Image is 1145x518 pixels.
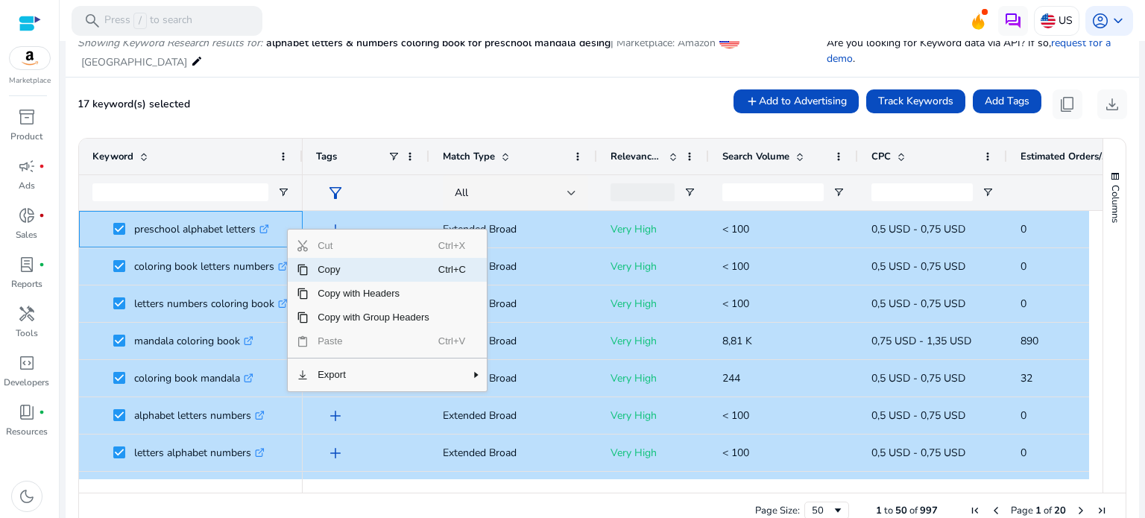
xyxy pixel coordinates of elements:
[982,186,994,198] button: Open Filter Menu
[1059,95,1076,113] span: content_copy
[1059,7,1073,34] p: US
[1044,504,1052,517] span: of
[1021,297,1026,311] span: 0
[134,251,288,282] p: coloring book letters numbers
[878,93,953,109] span: Track Keywords
[1054,504,1066,517] span: 20
[104,13,192,29] p: Press to search
[438,234,470,258] span: Ctrl+X
[1053,89,1082,119] button: content_copy
[134,326,253,356] p: mandala coloring book
[745,95,759,108] mat-icon: add
[83,12,101,30] span: search
[18,157,36,175] span: campaign
[18,256,36,274] span: lab_profile
[309,282,438,306] span: Copy with Headers
[134,214,269,244] p: preschool alphabet letters
[438,329,470,353] span: Ctrl+V
[1091,12,1109,30] span: account_circle
[871,446,965,460] span: 0,5 USD - 0,75 USD
[134,288,288,319] p: letters numbers coloring book
[611,363,695,394] p: Very High
[1021,150,1110,163] span: Estimated Orders/Month
[871,222,965,236] span: 0,5 USD - 0,75 USD
[759,93,847,109] span: Add to Advertising
[191,52,203,70] mat-icon: edit
[287,229,488,392] div: Context Menu
[722,408,749,423] span: < 100
[309,306,438,329] span: Copy with Group Headers
[309,234,438,258] span: Cut
[309,258,438,282] span: Copy
[734,89,859,113] button: Add to Advertising
[1041,13,1056,28] img: us.svg
[443,363,584,394] p: Extended Broad
[722,150,789,163] span: Search Volume
[10,47,50,69] img: amazon.svg
[443,288,584,319] p: Extended Broad
[722,297,749,311] span: < 100
[611,438,695,468] p: Very High
[1097,89,1127,119] button: download
[611,214,695,244] p: Very High
[327,407,344,425] span: add
[871,408,965,423] span: 0,5 USD - 0,75 USD
[871,297,965,311] span: 0,5 USD - 0,75 USD
[327,184,344,202] span: filter_alt
[1011,504,1033,517] span: Page
[969,505,981,517] div: First Page
[438,258,470,282] span: Ctrl+C
[309,363,438,387] span: Export
[18,487,36,505] span: dark_mode
[871,150,891,163] span: CPC
[327,221,344,239] span: add
[134,438,265,468] p: letters alphabet numbers
[722,222,749,236] span: < 100
[871,371,965,385] span: 0,5 USD - 0,75 USD
[990,505,1002,517] div: Previous Page
[611,288,695,319] p: Very High
[1021,334,1038,348] span: 890
[10,130,42,143] p: Product
[1103,95,1121,113] span: download
[973,89,1041,113] button: Add Tags
[866,89,965,113] button: Track Keywords
[11,277,42,291] p: Reports
[39,163,45,169] span: fiber_manual_record
[1075,505,1087,517] div: Next Page
[78,97,190,111] span: 17 keyword(s) selected
[920,504,938,517] span: 997
[443,214,584,244] p: Extended Broad
[18,403,36,421] span: book_4
[18,354,36,372] span: code_blocks
[722,183,824,201] input: Search Volume Filter Input
[1021,259,1026,274] span: 0
[39,262,45,268] span: fiber_manual_record
[1021,446,1026,460] span: 0
[443,438,584,468] p: Extended Broad
[277,186,289,198] button: Open Filter Menu
[611,251,695,282] p: Very High
[1021,408,1026,423] span: 0
[1108,185,1122,223] span: Columns
[871,259,965,274] span: 0,5 USD - 0,75 USD
[39,409,45,415] span: fiber_manual_record
[443,251,584,282] p: Extended Broad
[9,75,51,86] p: Marketplace
[16,228,37,241] p: Sales
[443,475,584,505] p: Extended Broad
[1096,505,1108,517] div: Last Page
[611,475,695,505] p: Very High
[134,400,265,431] p: alphabet letters numbers
[39,212,45,218] span: fiber_manual_record
[443,400,584,431] p: Extended Broad
[4,376,49,389] p: Developers
[1021,371,1032,385] span: 32
[871,334,971,348] span: 0,75 USD - 1,35 USD
[722,446,749,460] span: < 100
[81,55,187,69] span: [GEOGRAPHIC_DATA]
[1021,222,1026,236] span: 0
[134,363,253,394] p: coloring book mandala
[895,504,907,517] span: 50
[455,186,468,200] span: All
